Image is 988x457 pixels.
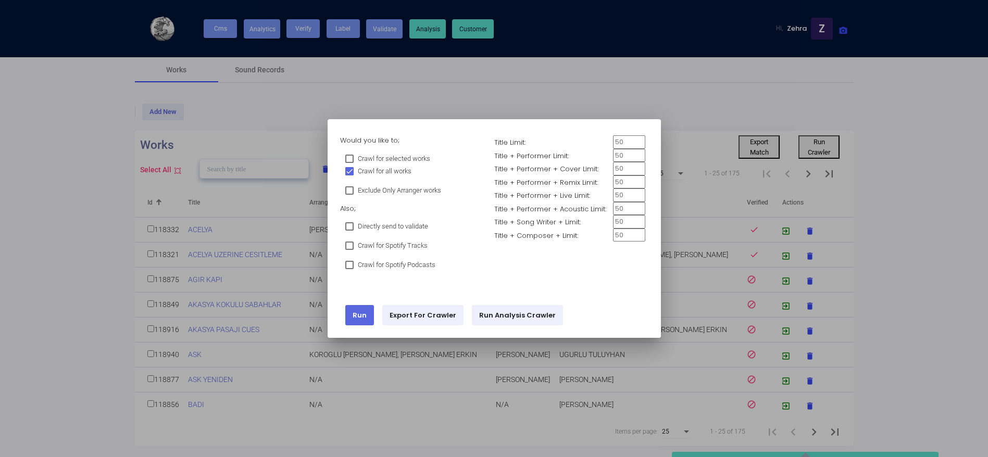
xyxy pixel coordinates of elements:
[358,239,428,252] span: Crawl for Spotify Tracks
[340,204,489,214] div: Also;
[613,162,645,175] input: 50
[472,305,563,325] a: Run Analysis Crawler
[613,149,645,162] input: 50
[613,135,645,149] input: 50
[494,231,578,242] span: Title + Composer + Limit:
[358,259,435,271] span: Crawl for Spotify Podcasts
[494,191,590,202] span: Title + Performer + Live Limit:
[358,153,430,165] span: Crawl for selected works
[358,184,441,197] span: Exclude Only Arranger works
[340,135,489,146] div: Would you like to;
[358,165,411,177] span: Crawl for all works
[494,217,581,228] span: Title + Song Writer + Limit:
[494,137,526,149] span: Title Limit:
[613,188,645,202] input: 50
[358,220,428,233] span: Directly send to validate
[494,151,569,162] span: Title + Performer Limit:
[613,175,645,189] input: 50
[613,202,645,215] input: 50
[613,215,645,228] input: 50
[494,164,598,175] span: Title + Performer + Cover Limit:
[613,228,645,242] input: 50
[494,204,606,215] span: Title + Performer + Acoustic Limit:
[382,305,464,325] a: Export For Crawler
[494,177,598,189] span: Title + Performer + Remix Limit:
[345,305,374,325] a: Run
